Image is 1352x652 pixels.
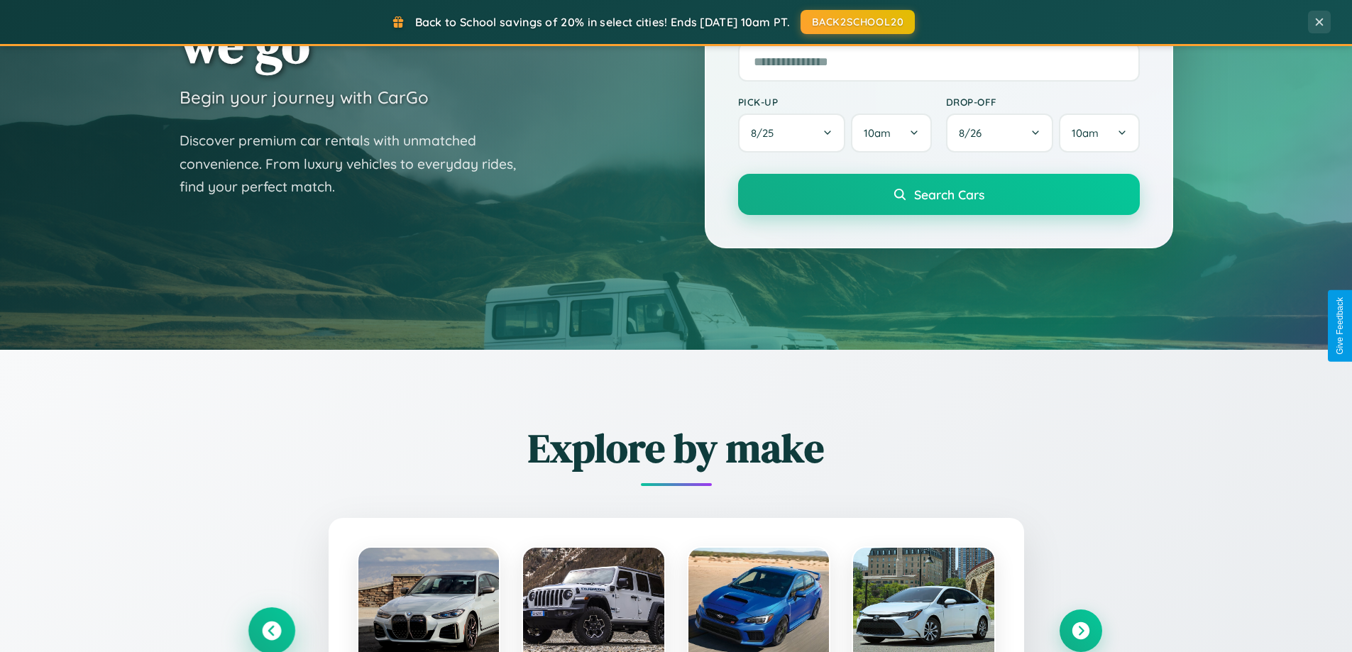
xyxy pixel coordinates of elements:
span: 8 / 25 [751,126,781,140]
span: Search Cars [914,187,984,202]
button: Search Cars [738,174,1140,215]
label: Drop-off [946,96,1140,108]
button: BACK2SCHOOL20 [801,10,915,34]
button: 10am [1059,114,1139,153]
button: 8/26 [946,114,1054,153]
button: 10am [851,114,931,153]
h2: Explore by make [251,421,1102,475]
span: Back to School savings of 20% in select cities! Ends [DATE] 10am PT. [415,15,790,29]
p: Discover premium car rentals with unmatched convenience. From luxury vehicles to everyday rides, ... [180,129,534,199]
span: 8 / 26 [959,126,989,140]
label: Pick-up [738,96,932,108]
h3: Begin your journey with CarGo [180,87,429,108]
div: Give Feedback [1335,297,1345,355]
button: 8/25 [738,114,846,153]
span: 10am [864,126,891,140]
span: 10am [1072,126,1099,140]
